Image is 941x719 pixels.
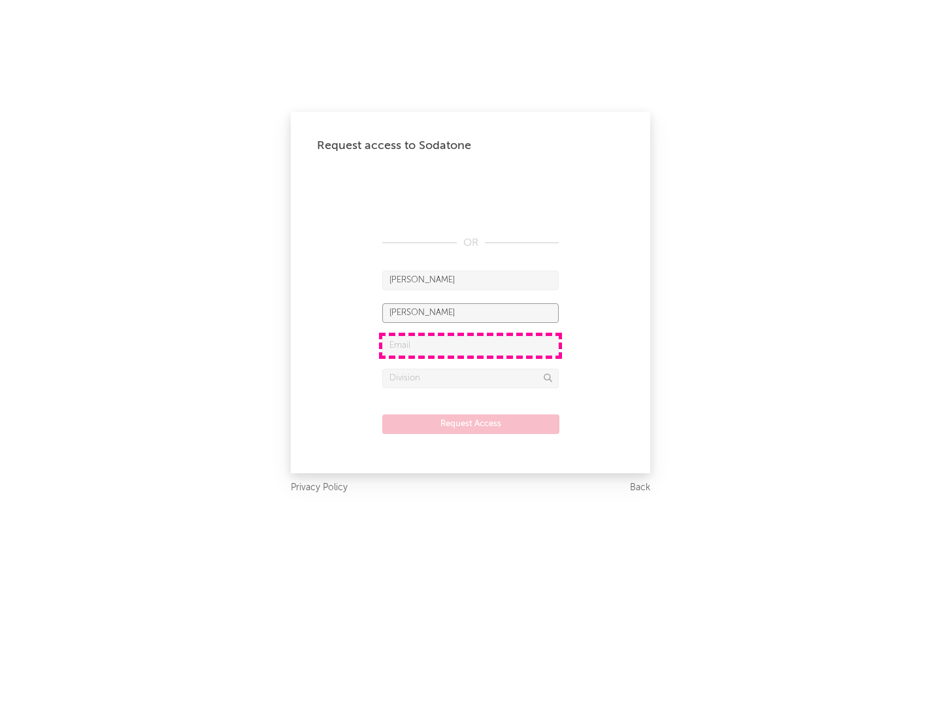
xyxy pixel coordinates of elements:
[317,138,624,154] div: Request access to Sodatone
[630,480,650,496] a: Back
[382,303,559,323] input: Last Name
[382,369,559,388] input: Division
[382,235,559,251] div: OR
[382,414,559,434] button: Request Access
[382,271,559,290] input: First Name
[382,336,559,356] input: Email
[291,480,348,496] a: Privacy Policy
